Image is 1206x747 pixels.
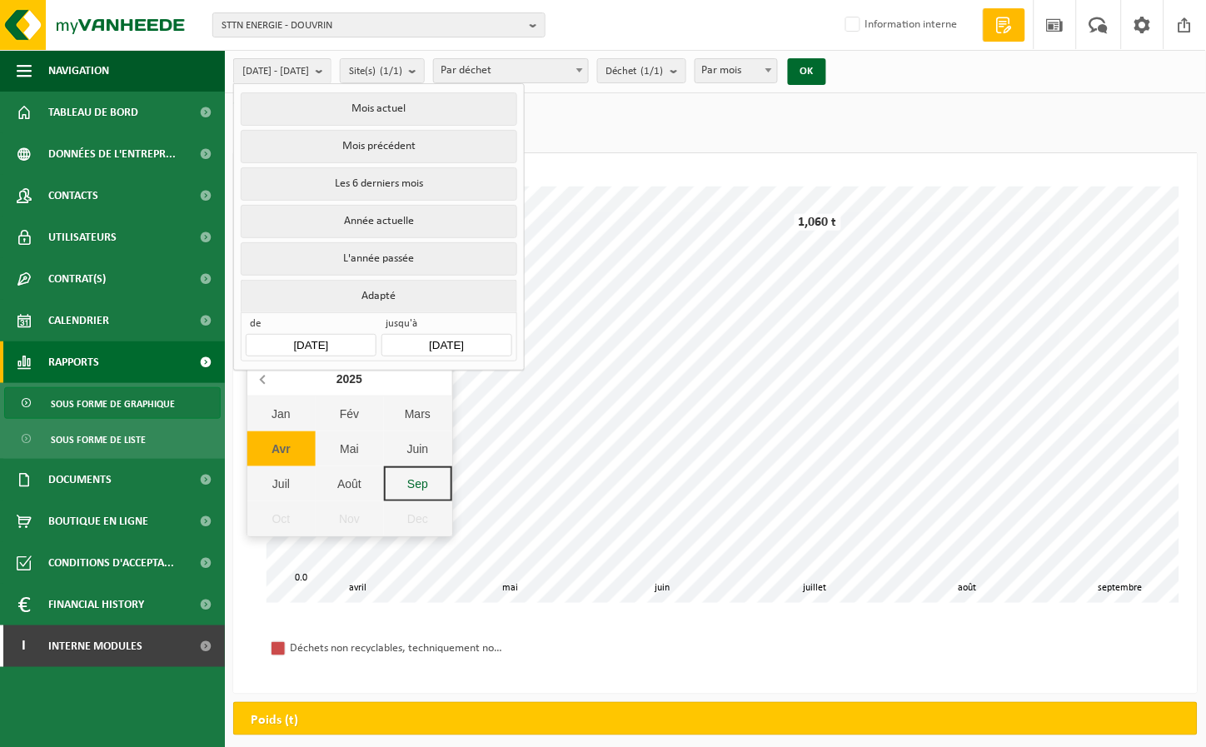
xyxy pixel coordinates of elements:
button: Les 6 derniers mois [241,167,516,201]
span: Par mois [695,59,777,82]
div: Mai [316,431,384,466]
button: STTN ENERGIE - DOUVRIN [212,12,546,37]
span: Par déchet [433,58,589,83]
count: (1/1) [641,66,664,77]
span: Tableau de bord [48,92,138,133]
span: Navigation [48,50,109,92]
div: Juin [384,431,452,466]
div: 2025 [330,366,369,392]
a: Sous forme de graphique [4,387,221,419]
span: Contacts [48,175,98,217]
div: Juil [247,466,316,501]
button: Déchet(1/1) [597,58,686,83]
span: Données de l'entrepr... [48,133,176,175]
count: (1/1) [380,66,402,77]
span: Sous forme de graphique [51,388,175,420]
a: Sous forme de liste [4,423,221,455]
span: Documents [48,459,112,500]
button: Année actuelle [241,205,516,238]
span: Contrat(s) [48,258,106,300]
div: Mars [384,396,452,431]
h2: Poids (t) [234,703,315,740]
span: Sous forme de liste [51,424,146,456]
span: Calendrier [48,300,109,341]
span: Financial History [48,584,144,625]
div: Août [316,466,384,501]
span: Site(s) [349,59,402,84]
button: [DATE] - [DATE] [233,58,331,83]
button: Adapté [241,280,516,312]
label: Information interne [842,12,958,37]
span: Utilisateurs [48,217,117,258]
span: Conditions d'accepta... [48,542,174,584]
span: I [17,625,32,667]
span: Interne modules [48,625,142,667]
div: Jan [247,396,316,431]
span: jusqu'à [381,317,511,334]
span: Par déchet [434,59,588,82]
div: Avr [247,431,316,466]
button: Mois actuel [241,92,516,126]
span: [DATE] - [DATE] [242,59,309,84]
span: Boutique en ligne [48,500,148,542]
span: Déchet [606,59,664,84]
div: 1,060 t [795,214,841,231]
span: Par mois [695,58,778,83]
div: Déchets non recyclables, techniquement non combustibles (combustibles) [290,638,506,659]
button: L'année passée [241,242,516,276]
button: OK [788,58,826,85]
div: Fév [316,396,384,431]
button: Site(s)(1/1) [340,58,425,83]
span: Rapports [48,341,99,383]
span: STTN ENERGIE - DOUVRIN [222,13,523,38]
div: Sep [384,466,452,501]
button: Mois précédent [241,130,516,163]
span: de [246,317,376,334]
